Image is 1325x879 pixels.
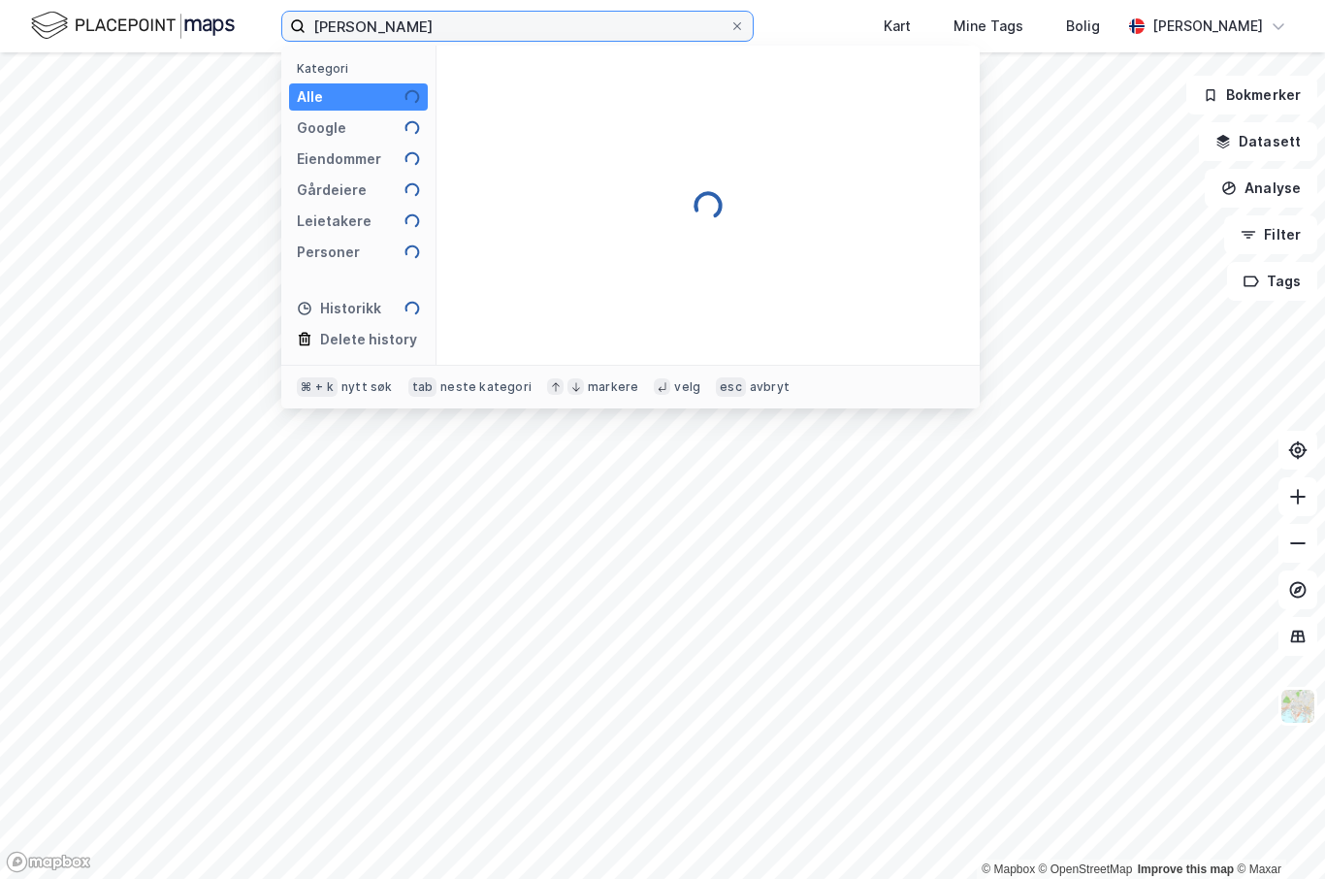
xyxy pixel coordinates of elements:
[297,241,360,264] div: Personer
[297,116,346,140] div: Google
[404,301,420,316] img: spinner.a6d8c91a73a9ac5275cf975e30b51cfb.svg
[440,379,532,395] div: neste kategori
[341,379,393,395] div: nytt søk
[1228,786,1325,879] iframe: Chat Widget
[750,379,790,395] div: avbryt
[674,379,700,395] div: velg
[297,377,338,397] div: ⌘ + k
[404,89,420,105] img: spinner.a6d8c91a73a9ac5275cf975e30b51cfb.svg
[404,244,420,260] img: spinner.a6d8c91a73a9ac5275cf975e30b51cfb.svg
[320,328,417,351] div: Delete history
[31,9,235,43] img: logo.f888ab2527a4732fd821a326f86c7f29.svg
[1224,215,1317,254] button: Filter
[297,210,372,233] div: Leietakere
[297,61,428,76] div: Kategori
[404,182,420,198] img: spinner.a6d8c91a73a9ac5275cf975e30b51cfb.svg
[1228,786,1325,879] div: Kontrollprogram for chat
[1152,15,1263,38] div: [PERSON_NAME]
[297,297,381,320] div: Historikk
[6,851,91,873] a: Mapbox homepage
[693,190,724,221] img: spinner.a6d8c91a73a9ac5275cf975e30b51cfb.svg
[716,377,746,397] div: esc
[297,179,367,202] div: Gårdeiere
[306,12,729,41] input: Søk på adresse, matrikkel, gårdeiere, leietakere eller personer
[953,15,1023,38] div: Mine Tags
[1066,15,1100,38] div: Bolig
[1186,76,1317,114] button: Bokmerker
[1039,863,1133,876] a: OpenStreetMap
[588,379,638,395] div: markere
[404,151,420,167] img: spinner.a6d8c91a73a9ac5275cf975e30b51cfb.svg
[884,15,911,38] div: Kart
[404,213,420,229] img: spinner.a6d8c91a73a9ac5275cf975e30b51cfb.svg
[982,863,1035,876] a: Mapbox
[1205,169,1317,208] button: Analyse
[297,147,381,171] div: Eiendommer
[404,120,420,136] img: spinner.a6d8c91a73a9ac5275cf975e30b51cfb.svg
[408,377,437,397] div: tab
[1199,122,1317,161] button: Datasett
[1279,688,1316,725] img: Z
[1138,863,1234,876] a: Improve this map
[1227,262,1317,301] button: Tags
[297,85,323,109] div: Alle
